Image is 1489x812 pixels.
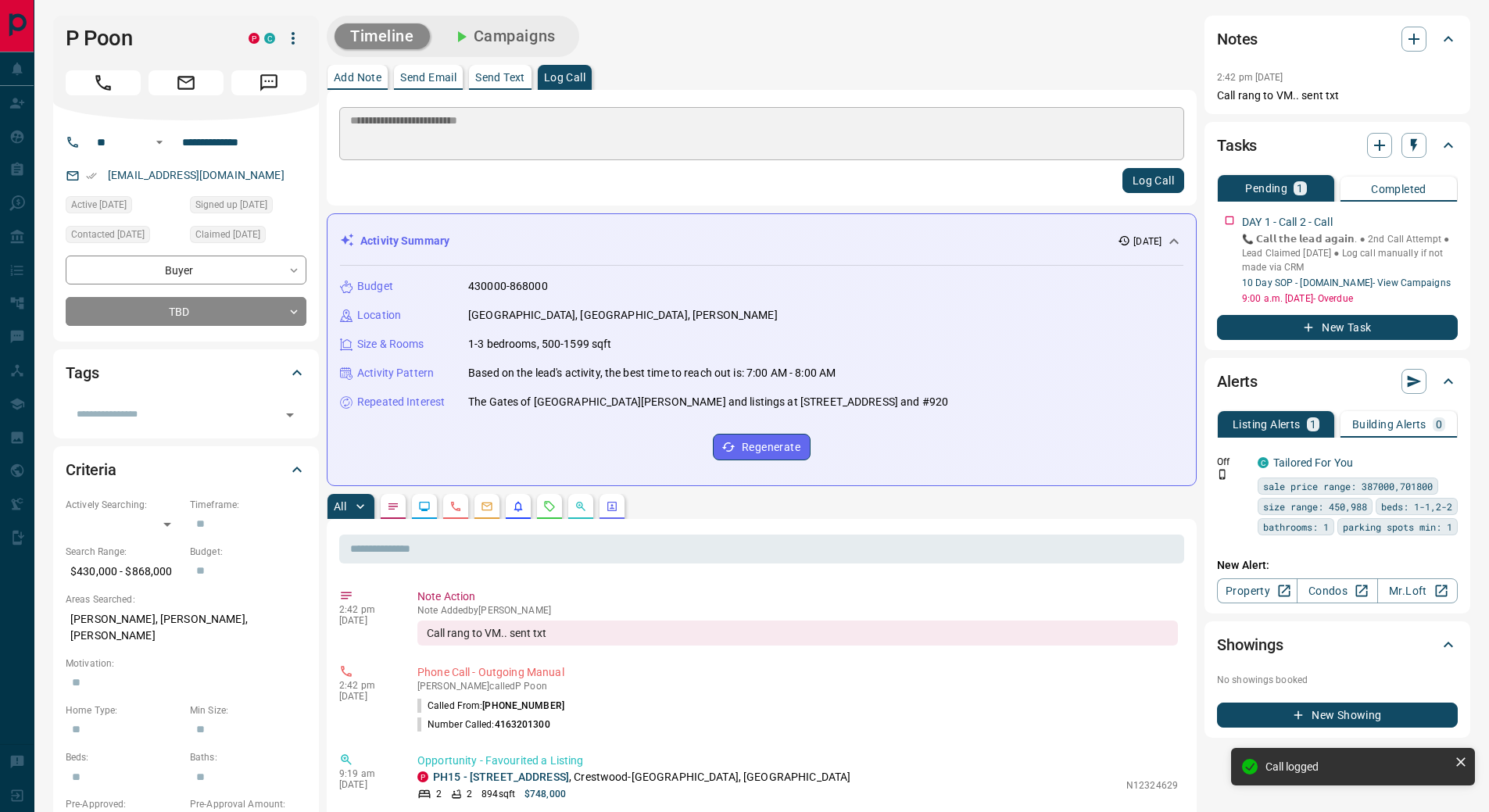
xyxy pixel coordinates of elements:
svg: Requests [543,500,556,513]
p: $748,000 [524,787,566,801]
p: Note Added by [PERSON_NAME] [417,605,1178,616]
p: 2:42 pm [339,680,394,691]
p: Off [1217,455,1248,469]
p: [DATE] [1133,234,1161,249]
p: Building Alerts [1352,419,1426,430]
span: size range: 450,988 [1263,499,1367,514]
p: Based on the lead's activity, the best time to reach out is: 7:00 AM - 8:00 AM [468,365,836,381]
svg: Notes [387,500,399,513]
svg: Listing Alerts [512,500,524,513]
p: 2 [436,787,442,801]
p: [DATE] [339,691,394,702]
svg: Lead Browsing Activity [418,500,431,513]
span: Signed up [DATE] [195,197,267,213]
p: All [334,501,346,512]
p: Activity Summary [360,233,449,249]
div: Tags [66,354,306,392]
p: [DATE] [339,615,394,626]
p: The Gates of [GEOGRAPHIC_DATA][PERSON_NAME] and listings at [STREET_ADDRESS] and #920 [468,394,948,410]
button: Open [279,404,301,426]
a: [EMAIL_ADDRESS][DOMAIN_NAME] [108,169,285,181]
p: 894 sqft [481,787,515,801]
p: 0 [1436,419,1442,430]
div: Tasks [1217,127,1458,164]
a: Tailored For You [1273,456,1353,469]
p: Actively Searching: [66,498,182,512]
a: PH15 - [STREET_ADDRESS] [433,771,569,783]
h2: Tasks [1217,133,1257,158]
span: Active [DATE] [71,197,127,213]
a: 10 Day SOP - [DOMAIN_NAME]- View Campaigns [1242,277,1451,288]
span: bathrooms: 1 [1263,519,1329,535]
p: Activity Pattern [357,365,434,381]
div: Showings [1217,626,1458,664]
span: Call [66,70,141,95]
a: Condos [1297,578,1377,603]
div: Activity Summary[DATE] [340,227,1183,256]
p: 2:42 pm [DATE] [1217,72,1283,83]
h2: Notes [1217,27,1258,52]
div: property.ca [249,33,260,44]
p: Send Text [475,72,525,83]
button: New Task [1217,315,1458,340]
p: Home Type: [66,703,182,717]
svg: Email Verified [86,170,97,181]
button: Timeline [335,23,430,49]
p: Pre-Approval Amount: [190,797,306,811]
p: Budget [357,278,393,295]
span: Contacted [DATE] [71,227,145,242]
div: Mon Aug 11 2025 [66,226,182,248]
p: Beds: [66,750,182,764]
p: [PERSON_NAME] called P Poon [417,681,1178,692]
span: 4163201300 [495,719,550,730]
h2: Criteria [66,457,116,482]
p: Add Note [334,72,381,83]
div: Alerts [1217,363,1458,400]
p: Log Call [544,72,585,83]
div: Call logged [1265,760,1448,773]
p: Budget: [190,545,306,559]
p: 1 [1297,183,1303,194]
div: TBD [66,297,306,326]
div: Buyer [66,256,306,284]
p: Motivation: [66,656,306,671]
h2: Showings [1217,632,1283,657]
p: Pending [1245,183,1287,194]
span: beds: 1-1,2-2 [1381,499,1452,514]
p: [PERSON_NAME], [PERSON_NAME], [PERSON_NAME] [66,606,306,649]
p: Phone Call - Outgoing Manual [417,664,1178,681]
h2: Alerts [1217,369,1258,394]
p: 1 [1310,419,1316,430]
span: parking spots min: 1 [1343,519,1452,535]
svg: Opportunities [574,500,587,513]
p: Call rang to VM.. sent txt [1217,88,1458,104]
p: Send Email [400,72,456,83]
p: Location [357,307,401,324]
p: Called From: [417,699,564,713]
button: New Showing [1217,703,1458,728]
p: Size & Rooms [357,336,424,352]
div: Criteria [66,451,306,488]
span: Message [231,70,306,95]
span: [PHONE_NUMBER] [482,700,564,711]
svg: Push Notification Only [1217,469,1228,480]
span: sale price range: 387000,701800 [1263,478,1433,494]
p: 2:42 pm [339,604,394,615]
p: 430000-868000 [468,278,548,295]
p: DAY 1 - Call 2 - Call [1242,214,1333,231]
div: property.ca [417,771,428,782]
p: No showings booked [1217,673,1458,687]
p: 9:00 a.m. [DATE] - Overdue [1242,292,1458,306]
p: $430,000 - $868,000 [66,559,182,585]
p: Areas Searched: [66,592,306,606]
p: Search Range: [66,545,182,559]
svg: Calls [449,500,462,513]
div: Sun Aug 10 2025 [190,196,306,218]
div: Sun Aug 10 2025 [190,226,306,248]
div: Notes [1217,20,1458,58]
a: Mr.Loft [1377,578,1458,603]
p: Repeated Interest [357,394,445,410]
span: Claimed [DATE] [195,227,260,242]
p: , Crestwood-[GEOGRAPHIC_DATA], [GEOGRAPHIC_DATA] [433,769,850,785]
button: Log Call [1122,168,1184,193]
